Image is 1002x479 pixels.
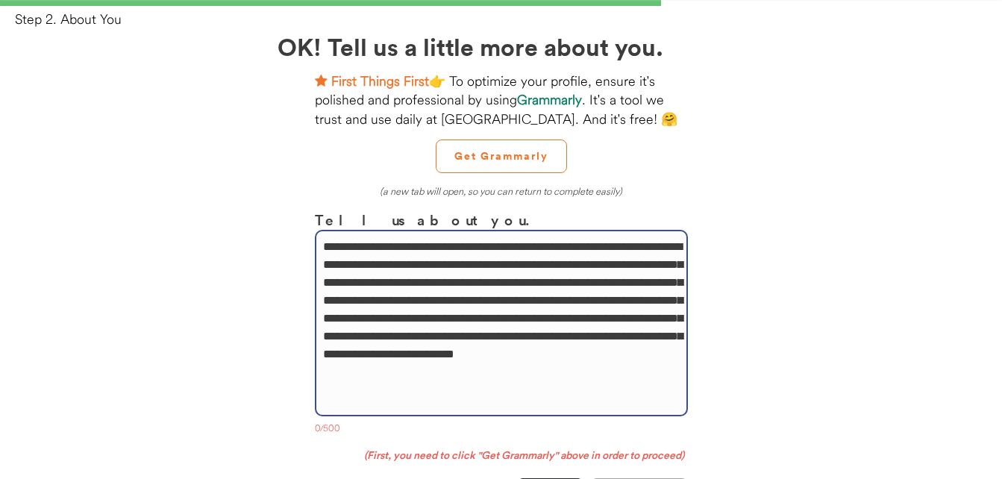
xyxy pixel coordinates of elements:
[331,72,429,90] strong: First Things First
[15,10,1002,28] div: Step 2. About You
[436,140,567,173] button: Get Grammarly
[380,185,622,197] em: (a new tab will open, so you can return to complete easily)
[315,209,688,231] h3: Tell us about you.
[278,28,725,64] h2: OK! Tell us a little more about you.
[315,422,688,437] div: 0/500
[315,72,688,128] div: 👉 To optimize your profile, ensure it's polished and professional by using . It's a tool we trust...
[517,91,582,108] strong: Grammarly
[315,448,688,463] div: (First, you need to click "Get Grammarly" above in order to proceed)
